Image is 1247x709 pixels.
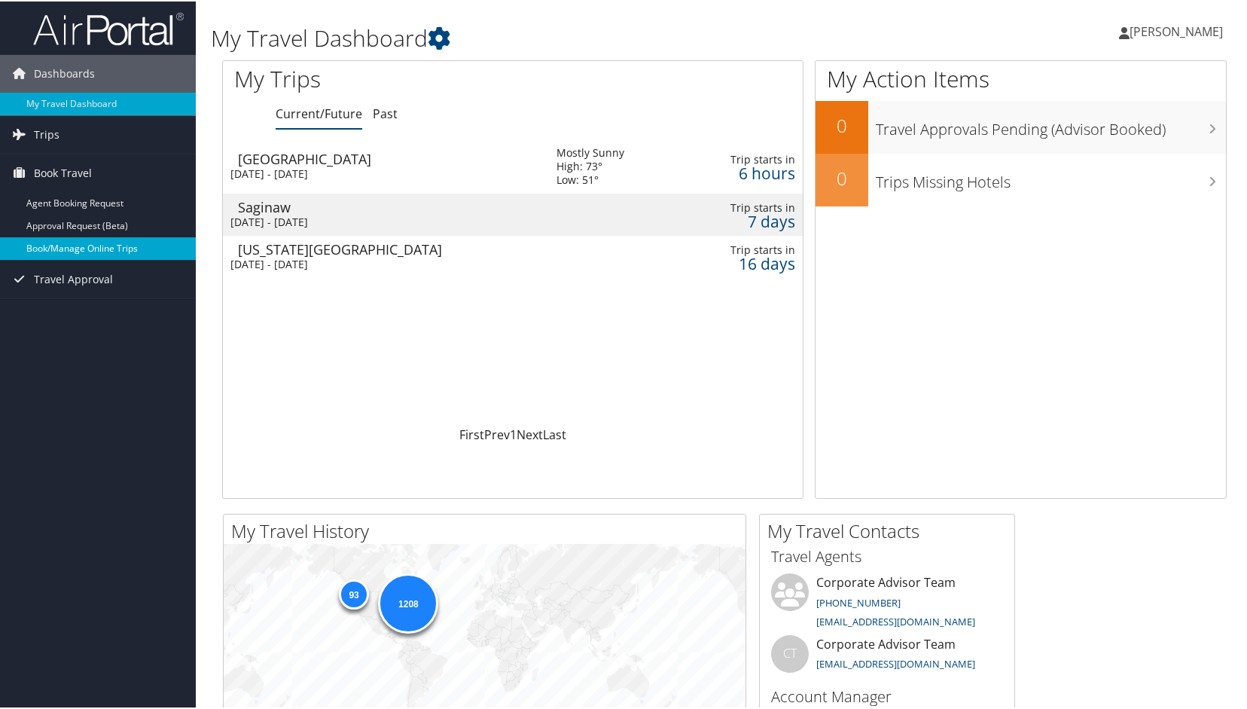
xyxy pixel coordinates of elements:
[238,151,541,164] div: [GEOGRAPHIC_DATA]
[238,199,541,212] div: Saginaw
[700,151,795,165] div: Trip starts in
[816,152,1226,205] a: 0Trips Missing Hotels
[339,578,369,608] div: 93
[459,425,484,442] a: First
[556,145,624,158] div: Mostly Sunny
[34,153,92,191] span: Book Travel
[876,110,1226,139] h3: Travel Approvals Pending (Advisor Booked)
[234,62,550,93] h1: My Trips
[238,241,541,255] div: [US_STATE][GEOGRAPHIC_DATA]
[816,656,975,669] a: [EMAIL_ADDRESS][DOMAIN_NAME]
[276,104,362,121] a: Current/Future
[700,165,795,179] div: 6 hours
[700,213,795,227] div: 7 days
[816,594,901,608] a: [PHONE_NUMBER]
[816,613,975,627] a: [EMAIL_ADDRESS][DOMAIN_NAME]
[34,259,113,297] span: Travel Approval
[700,200,795,213] div: Trip starts in
[556,158,624,172] div: High: 73°
[700,255,795,269] div: 16 days
[230,256,534,270] div: [DATE] - [DATE]
[876,163,1226,191] h3: Trips Missing Hotels
[767,517,1014,542] h2: My Travel Contacts
[230,214,534,228] div: [DATE] - [DATE]
[816,112,868,137] h2: 0
[33,10,184,45] img: airportal-logo.png
[764,634,1011,683] li: Corporate Advisor Team
[34,53,95,91] span: Dashboards
[556,172,624,185] div: Low: 51°
[771,634,809,671] div: CT
[771,545,1003,566] h3: Travel Agents
[816,62,1226,93] h1: My Action Items
[700,242,795,255] div: Trip starts in
[231,517,745,542] h2: My Travel History
[373,104,398,121] a: Past
[816,99,1226,152] a: 0Travel Approvals Pending (Advisor Booked)
[230,166,534,179] div: [DATE] - [DATE]
[510,425,517,442] a: 1
[771,685,1003,706] h3: Account Manager
[378,571,438,631] div: 1208
[543,425,566,442] a: Last
[34,115,59,152] span: Trips
[816,164,868,190] h2: 0
[764,572,1011,634] li: Corporate Advisor Team
[1130,22,1223,38] span: [PERSON_NAME]
[484,425,510,442] a: Prev
[517,425,543,442] a: Next
[211,21,895,53] h1: My Travel Dashboard
[1119,8,1238,53] a: [PERSON_NAME]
